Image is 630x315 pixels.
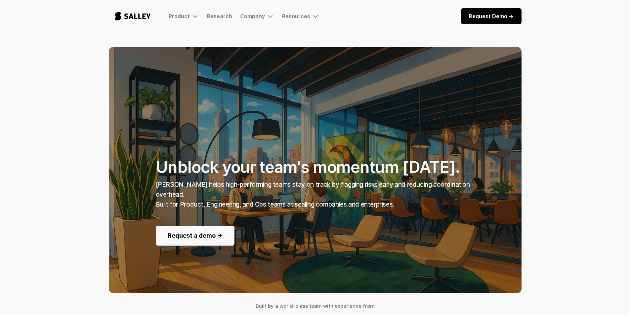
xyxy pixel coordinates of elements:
h4: Built by a world-class team with experience from [109,301,522,311]
div: Product [169,12,199,20]
a: Request Demo -> [461,8,522,24]
div: Company [240,12,274,20]
div: Product [169,13,190,20]
div: Resources [282,12,319,20]
div: Company [240,13,265,20]
div: Resources [282,13,310,20]
a: Research [207,13,232,20]
strong: [PERSON_NAME] helps high-performing teams stay on track by flagging risks early and reducing coor... [156,181,470,208]
a: home [109,5,157,27]
a: Request a demo -> [156,226,234,246]
h1: Unblock your team's momentum [DATE]. [156,95,475,177]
